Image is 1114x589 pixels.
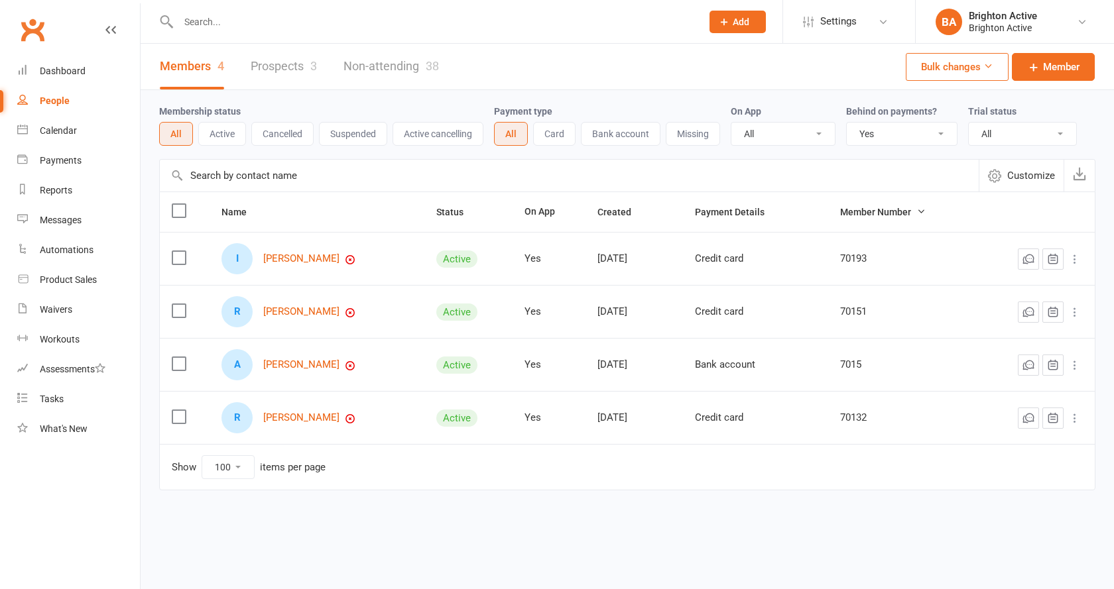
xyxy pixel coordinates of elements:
[533,122,576,146] button: Card
[436,409,477,427] div: Active
[17,176,140,205] a: Reports
[846,106,937,117] label: Behind on payments?
[172,455,326,479] div: Show
[695,359,816,370] div: Bank account
[17,414,140,444] a: What's New
[40,66,86,76] div: Dashboard
[597,306,671,317] div: [DATE]
[1043,59,1080,75] span: Member
[40,304,72,315] div: Waivers
[263,253,340,264] a: [PERSON_NAME]
[40,95,70,106] div: People
[263,359,340,370] a: [PERSON_NAME]
[525,359,574,370] div: Yes
[319,122,387,146] button: Suspended
[695,207,779,217] span: Payment Details
[17,56,140,86] a: Dashboard
[40,125,77,136] div: Calendar
[494,122,528,146] button: All
[731,106,761,117] label: On App
[436,207,478,217] span: Status
[597,207,646,217] span: Created
[436,303,477,321] div: Active
[159,106,241,117] label: Membership status
[436,356,477,374] div: Active
[251,122,314,146] button: Cancelled
[251,44,317,89] a: Prospects3
[160,44,224,89] a: Members4
[40,155,82,166] div: Payments
[17,116,140,146] a: Calendar
[426,59,439,73] div: 38
[820,7,857,36] span: Settings
[436,204,478,220] button: Status
[710,11,766,33] button: Add
[17,86,140,116] a: People
[17,265,140,295] a: Product Sales
[494,106,552,117] label: Payment type
[840,412,963,423] div: 70132
[840,204,926,220] button: Member Number
[17,354,140,384] a: Assessments
[695,204,779,220] button: Payment Details
[840,253,963,264] div: 70193
[221,243,253,274] div: I
[695,412,816,423] div: Credit card
[40,364,105,374] div: Assessments
[310,59,317,73] div: 3
[525,306,574,317] div: Yes
[263,412,340,423] a: [PERSON_NAME]
[969,22,1037,34] div: Brighton Active
[581,122,660,146] button: Bank account
[40,394,64,404] div: Tasks
[968,106,1017,117] label: Trial status
[695,306,816,317] div: Credit card
[40,423,88,434] div: What's New
[198,122,246,146] button: Active
[733,17,749,27] span: Add
[597,253,671,264] div: [DATE]
[1012,53,1095,81] a: Member
[597,359,671,370] div: [DATE]
[221,296,253,327] div: R
[40,215,82,225] div: Messages
[979,160,1064,191] button: Customize
[174,13,692,31] input: Search...
[40,334,80,345] div: Workouts
[40,244,93,255] div: Automations
[525,412,574,423] div: Yes
[969,10,1037,22] div: Brighton Active
[666,122,720,146] button: Missing
[840,359,963,370] div: 7015
[221,402,253,433] div: R
[17,235,140,265] a: Automations
[393,122,483,146] button: Active cancelling
[840,207,926,217] span: Member Number
[260,462,326,473] div: items per page
[936,9,962,35] div: BA
[217,59,224,73] div: 4
[343,44,439,89] a: Non-attending38
[221,204,261,220] button: Name
[695,253,816,264] div: Credit card
[40,185,72,195] div: Reports
[17,146,140,176] a: Payments
[597,204,646,220] button: Created
[159,122,193,146] button: All
[525,253,574,264] div: Yes
[840,306,963,317] div: 70151
[17,325,140,354] a: Workouts
[513,192,586,232] th: On App
[597,412,671,423] div: [DATE]
[263,306,340,317] a: [PERSON_NAME]
[17,384,140,414] a: Tasks
[40,274,97,285] div: Product Sales
[1007,168,1055,184] span: Customize
[17,205,140,235] a: Messages
[16,13,49,46] a: Clubworx
[221,349,253,380] div: A
[436,250,477,268] div: Active
[221,207,261,217] span: Name
[906,53,1009,81] button: Bulk changes
[160,160,979,191] input: Search by contact name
